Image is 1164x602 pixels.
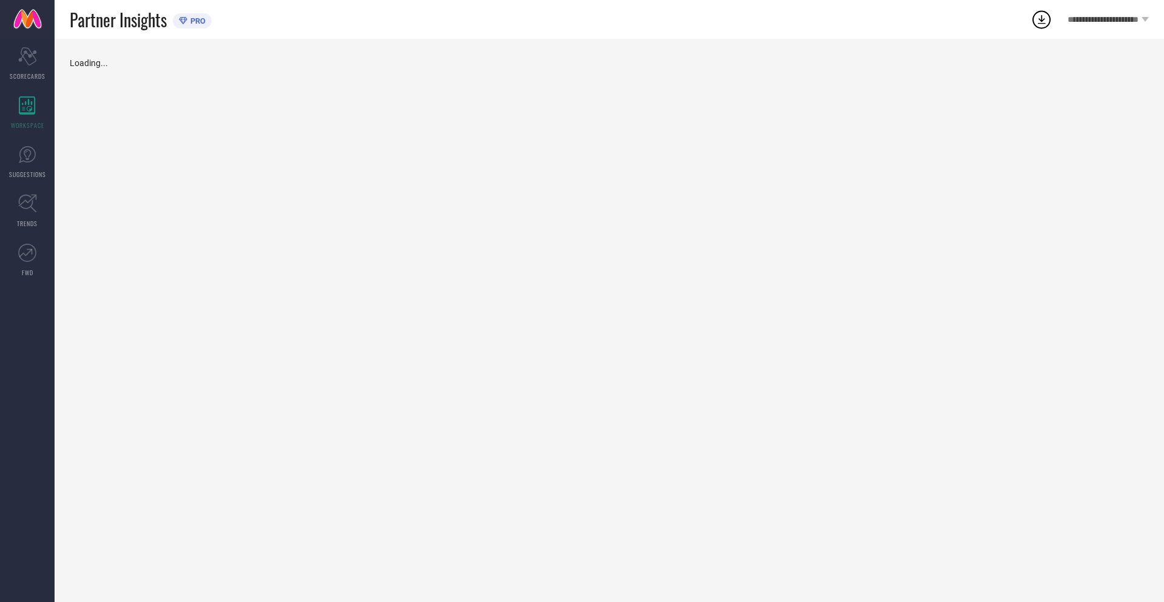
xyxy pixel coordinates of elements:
div: Open download list [1031,8,1052,30]
span: SCORECARDS [10,72,45,81]
span: Partner Insights [70,7,167,32]
span: PRO [187,16,206,25]
span: WORKSPACE [11,121,44,130]
span: Loading... [70,58,108,68]
span: SUGGESTIONS [9,170,46,179]
span: FWD [22,268,33,277]
span: TRENDS [17,219,38,228]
